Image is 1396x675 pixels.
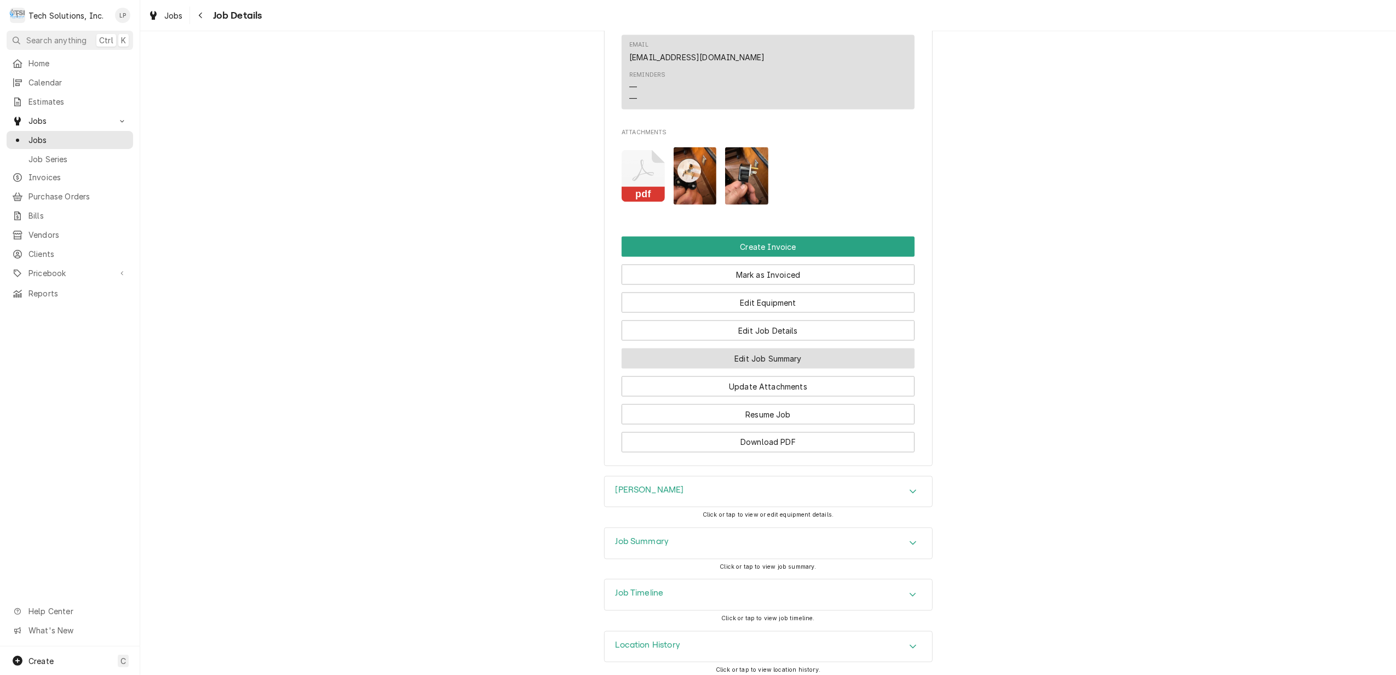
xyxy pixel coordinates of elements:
[622,404,915,425] button: Resume Job
[604,528,933,559] div: Job Summary
[28,96,128,107] span: Estimates
[28,248,128,260] span: Clients
[10,8,25,23] div: T
[716,667,820,674] span: Click or tap to view location history.
[7,207,133,225] a: Bills
[721,615,814,622] span: Click or tap to view job timeline.
[99,35,113,46] span: Ctrl
[7,54,133,72] a: Home
[7,150,133,168] a: Job Series
[7,112,133,130] a: Go to Jobs
[28,77,128,88] span: Calendar
[629,41,765,62] div: Email
[28,134,128,146] span: Jobs
[28,605,127,617] span: Help Center
[7,31,133,50] button: Search anythingCtrlK
[28,625,127,636] span: What's New
[604,631,933,663] div: Location History
[622,313,915,341] div: Button Group Row
[28,171,128,183] span: Invoices
[192,7,210,24] button: Navigate back
[622,321,915,341] button: Edit Job Details
[622,376,915,397] button: Update Attachments
[7,168,133,186] a: Invoices
[28,153,128,165] span: Job Series
[629,53,765,62] a: [EMAIL_ADDRESS][DOMAIN_NAME]
[622,237,915,453] div: Button Group
[622,341,915,369] div: Button Group Row
[616,537,669,547] h3: Job Summary
[703,512,834,519] span: Click or tap to view or edit equipment details.
[622,432,915,453] button: Download PDF
[28,115,111,127] span: Jobs
[622,24,915,115] div: Client Contact
[622,293,915,313] button: Edit Equipment
[629,71,665,104] div: Reminders
[28,656,54,666] span: Create
[622,285,915,313] div: Button Group Row
[7,93,133,111] a: Estimates
[622,237,915,257] div: Button Group Row
[7,226,133,244] a: Vendors
[622,369,915,397] div: Button Group Row
[115,8,130,23] div: LP
[7,284,133,302] a: Reports
[10,8,25,23] div: Tech Solutions, Inc.'s Avatar
[629,71,665,79] div: Reminders
[622,265,915,285] button: Mark as Invoiced
[720,564,816,571] span: Click or tap to view job summary.
[605,477,932,507] div: Accordion Header
[605,477,932,507] button: Accordion Details Expand Trigger
[622,139,915,214] span: Attachments
[7,187,133,205] a: Purchase Orders
[28,10,104,21] div: Tech Solutions, Inc.
[622,257,915,285] div: Button Group Row
[622,35,915,115] div: Client Contact List
[28,58,128,69] span: Home
[622,425,915,453] div: Button Group Row
[26,35,87,46] span: Search anything
[616,588,664,599] h3: Job Timeline
[7,264,133,282] a: Go to Pricebook
[604,476,933,508] div: OLIVER
[115,8,130,23] div: Lisa Paschal's Avatar
[605,632,932,662] div: Accordion Header
[164,10,183,21] span: Jobs
[7,131,133,149] a: Jobs
[674,147,717,205] img: gwkERKNRIiPekIp7Olip
[622,35,915,110] div: Contact
[605,580,932,610] div: Accordion Header
[28,229,128,241] span: Vendors
[629,93,637,104] div: —
[210,8,262,23] span: Job Details
[629,41,648,49] div: Email
[604,579,933,611] div: Job Timeline
[143,7,187,25] a: Jobs
[7,621,133,639] a: Go to What's New
[28,267,111,279] span: Pricebook
[622,237,915,257] button: Create Invoice
[7,245,133,263] a: Clients
[120,655,126,667] span: C
[605,528,932,559] div: Accordion Header
[605,632,932,662] button: Accordion Details Expand Trigger
[622,147,665,205] button: pdf
[616,640,681,651] h3: Location History
[629,81,637,93] div: —
[121,35,126,46] span: K
[605,580,932,610] button: Accordion Details Expand Trigger
[7,602,133,620] a: Go to Help Center
[622,348,915,369] button: Edit Job Summary
[28,191,128,202] span: Purchase Orders
[605,528,932,559] button: Accordion Details Expand Trigger
[616,485,684,496] h3: [PERSON_NAME]
[725,147,768,205] img: QJnyrMZySLabQd83HuSs
[28,210,128,221] span: Bills
[622,128,915,214] div: Attachments
[622,397,915,425] div: Button Group Row
[622,128,915,137] span: Attachments
[7,73,133,91] a: Calendar
[28,288,128,299] span: Reports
